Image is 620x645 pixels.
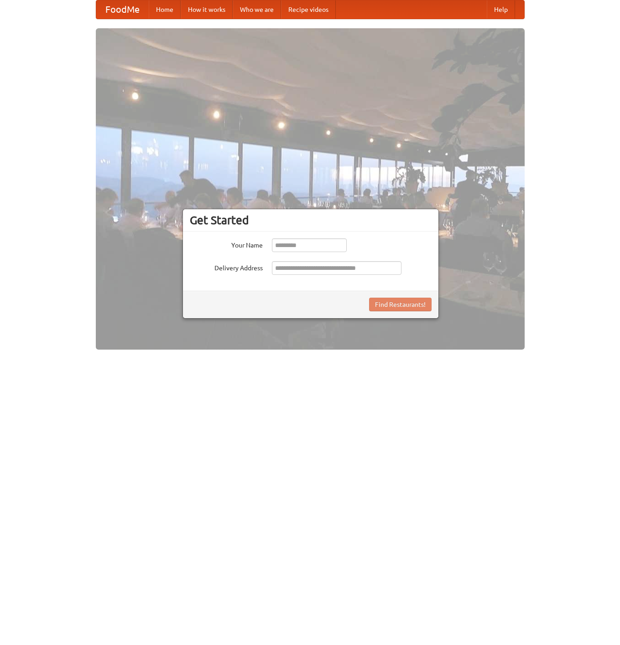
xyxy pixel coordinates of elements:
[369,298,432,311] button: Find Restaurants!
[149,0,181,19] a: Home
[281,0,336,19] a: Recipe videos
[96,0,149,19] a: FoodMe
[233,0,281,19] a: Who we are
[190,238,263,250] label: Your Name
[487,0,515,19] a: Help
[190,261,263,273] label: Delivery Address
[181,0,233,19] a: How it works
[190,213,432,227] h3: Get Started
